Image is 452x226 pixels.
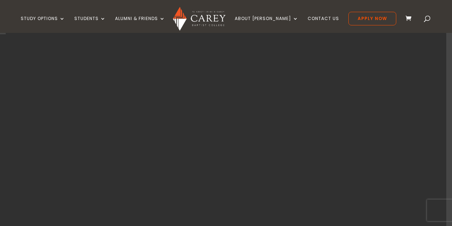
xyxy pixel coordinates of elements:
a: Study Options [21,16,65,33]
img: Carey Baptist College [173,7,225,31]
a: Apply Now [348,12,396,25]
a: Students [74,16,106,33]
a: About [PERSON_NAME] [235,16,298,33]
a: Contact Us [308,16,339,33]
a: Alumni & Friends [115,16,165,33]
